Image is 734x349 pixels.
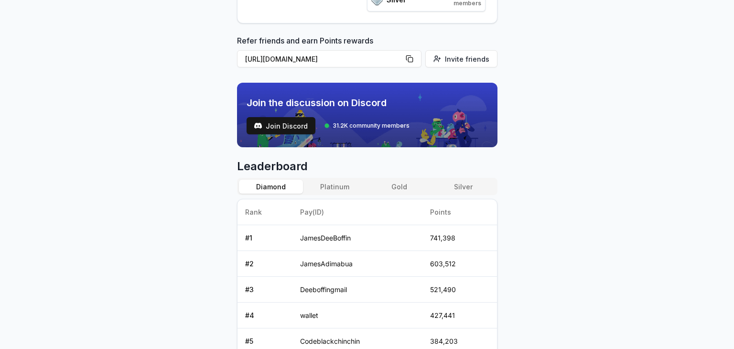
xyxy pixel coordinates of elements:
[247,96,410,109] span: Join the discussion on Discord
[237,251,293,277] td: # 2
[237,199,293,225] th: Rank
[237,277,293,303] td: # 3
[292,251,422,277] td: JamesAdimabua
[425,50,497,67] button: Invite friends
[431,180,495,194] button: Silver
[422,277,497,303] td: 521,490
[237,303,293,328] td: # 4
[292,303,422,328] td: wallet
[367,180,431,194] button: Gold
[237,83,497,147] img: discord_banner
[422,225,497,251] td: 741,398
[266,121,308,131] span: Join Discord
[292,199,422,225] th: Pay(ID)
[292,225,422,251] td: JamesDeeBoffin
[422,303,497,328] td: 427,441
[292,277,422,303] td: Deeboffingmail
[445,54,489,64] span: Invite friends
[237,50,421,67] button: [URL][DOMAIN_NAME]
[333,122,410,130] span: 31.2K community members
[422,251,497,277] td: 603,512
[247,117,315,134] button: Join Discord
[303,180,367,194] button: Platinum
[237,159,497,174] span: Leaderboard
[247,117,315,134] a: testJoin Discord
[254,122,262,130] img: test
[239,180,303,194] button: Diamond
[422,199,497,225] th: Points
[237,225,293,251] td: # 1
[237,35,497,71] div: Refer friends and earn Points rewards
